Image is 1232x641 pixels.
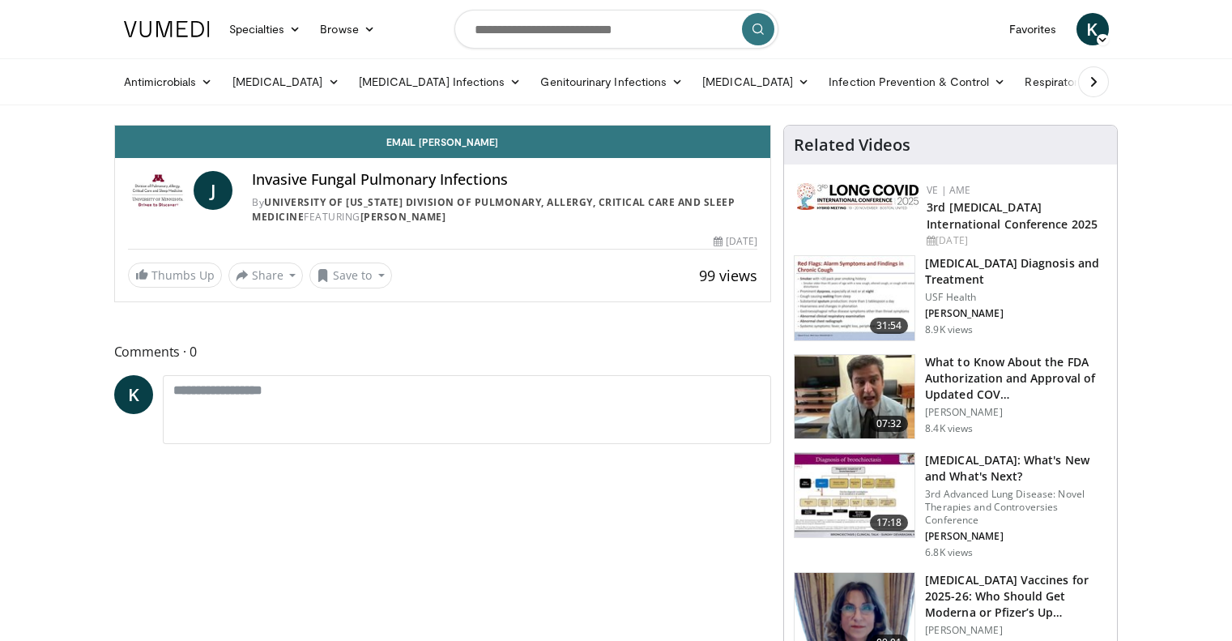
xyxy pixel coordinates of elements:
img: VuMedi Logo [124,21,210,37]
p: [PERSON_NAME] [925,406,1107,419]
h3: [MEDICAL_DATA] Vaccines for 2025-26: Who Should Get Moderna or Pfizer’s Up… [925,572,1107,621]
a: Email [PERSON_NAME] [115,126,771,158]
p: 8.9K views [925,323,973,336]
span: 17:18 [870,515,909,531]
a: [MEDICAL_DATA] [693,66,819,98]
a: Respiratory Infections [1015,66,1166,98]
a: Specialties [220,13,311,45]
a: [PERSON_NAME] [360,210,446,224]
a: [MEDICAL_DATA] [223,66,349,98]
a: J [194,171,232,210]
p: 8.4K views [925,422,973,435]
a: K [114,375,153,414]
h3: [MEDICAL_DATA]: What's New and What's Next? [925,452,1107,485]
img: a2792a71-925c-4fc2-b8ef-8d1b21aec2f7.png.150x105_q85_autocrop_double_scale_upscale_version-0.2.jpg [797,183,919,210]
div: [DATE] [927,233,1104,248]
img: 8723abe7-f9a9-4f6c-9b26-6bd057632cd6.150x105_q85_crop-smart_upscale.jpg [795,453,914,537]
a: 17:18 [MEDICAL_DATA]: What's New and What's Next? 3rd Advanced Lung Disease: Novel Therapies and ... [794,452,1107,559]
a: 3rd [MEDICAL_DATA] International Conference 2025 [927,199,1098,232]
button: Share [228,263,304,288]
span: 07:32 [870,416,909,432]
span: 31:54 [870,318,909,334]
a: VE | AME [927,183,970,197]
p: [PERSON_NAME] [925,307,1107,320]
h4: Related Videos [794,135,910,155]
h4: Invasive Fungal Pulmonary Infections [252,171,757,189]
a: [MEDICAL_DATA] Infections [349,66,531,98]
p: 6.8K views [925,546,973,559]
img: a1e50555-b2fd-4845-bfdc-3eac51376964.150x105_q85_crop-smart_upscale.jpg [795,355,914,439]
a: Thumbs Up [128,263,222,288]
button: Save to [309,263,392,288]
p: USF Health [925,291,1107,304]
a: Antimicrobials [114,66,223,98]
a: University of [US_STATE] Division of Pulmonary, Allergy, Critical Care and Sleep Medicine [252,195,735,224]
a: Infection Prevention & Control [819,66,1015,98]
a: Genitourinary Infections [531,66,693,98]
p: 3rd Advanced Lung Disease: Novel Therapies and Controversies Conference [925,488,1107,527]
span: 99 views [699,266,757,285]
p: [PERSON_NAME] [925,624,1107,637]
p: [PERSON_NAME] [925,530,1107,543]
div: By FEATURING [252,195,757,224]
img: 912d4c0c-18df-4adc-aa60-24f51820003e.150x105_q85_crop-smart_upscale.jpg [795,256,914,340]
a: 31:54 [MEDICAL_DATA] Diagnosis and Treatment USF Health [PERSON_NAME] 8.9K views [794,255,1107,341]
span: Comments 0 [114,341,772,362]
h3: [MEDICAL_DATA] Diagnosis and Treatment [925,255,1107,288]
a: 07:32 What to Know About the FDA Authorization and Approval of Updated COV… [PERSON_NAME] 8.4K views [794,354,1107,440]
img: University of Minnesota Division of Pulmonary, Allergy, Critical Care and Sleep Medicine [128,171,188,210]
input: Search topics, interventions [454,10,778,49]
a: Favorites [1000,13,1067,45]
div: [DATE] [714,234,757,249]
a: Browse [310,13,385,45]
h3: What to Know About the FDA Authorization and Approval of Updated COV… [925,354,1107,403]
a: K [1076,13,1109,45]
